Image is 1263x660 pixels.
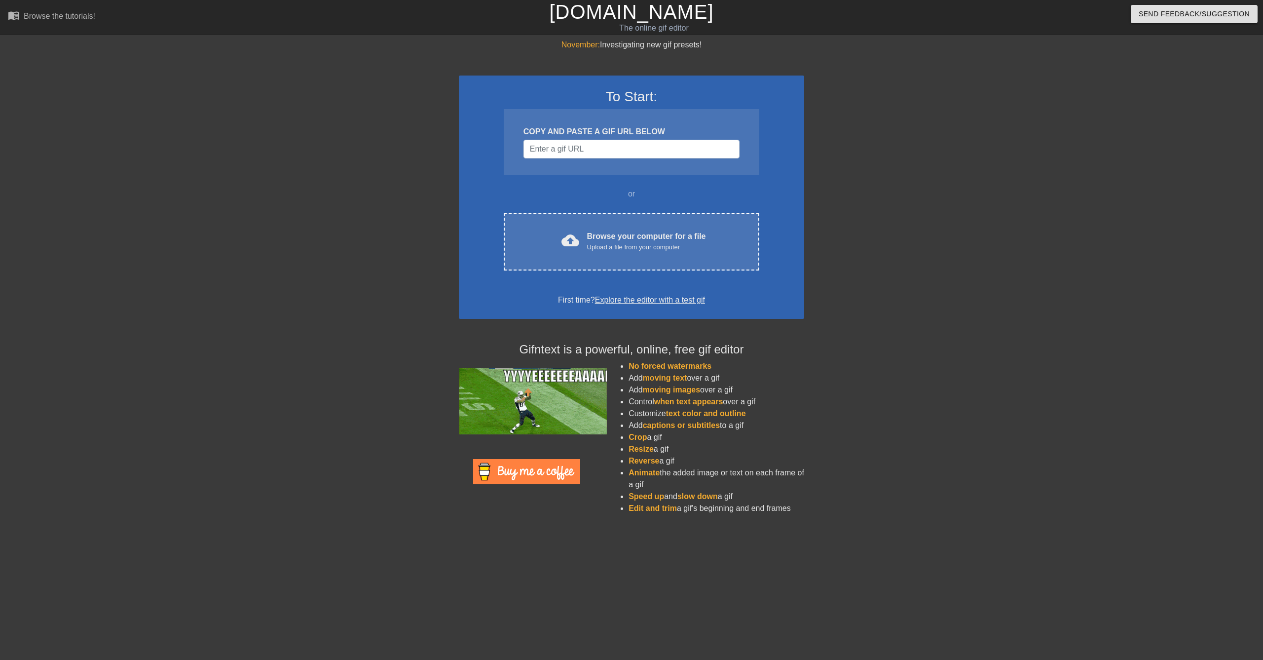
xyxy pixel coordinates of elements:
span: Send Feedback/Suggestion [1139,8,1250,20]
input: Username [523,140,740,158]
li: Add over a gif [629,372,804,384]
div: COPY AND PASTE A GIF URL BELOW [523,126,740,138]
span: when text appears [654,397,723,406]
button: Send Feedback/Suggestion [1131,5,1258,23]
span: Resize [629,445,654,453]
span: cloud_upload [561,232,579,249]
span: November: [561,40,600,49]
li: Add to a gif [629,420,804,431]
span: captions or subtitles [643,421,720,429]
li: Add over a gif [629,384,804,396]
div: Browse your computer for a file [587,231,706,252]
span: moving text [643,374,687,382]
li: a gif [629,431,804,443]
div: The online gif editor [426,22,882,34]
a: Explore the editor with a test gif [595,296,705,304]
a: [DOMAIN_NAME] [549,1,713,23]
span: Reverse [629,457,659,465]
div: Upload a file from your computer [587,242,706,252]
span: Animate [629,468,660,477]
li: Customize [629,408,804,420]
h3: To Start: [472,88,791,105]
span: Edit and trim [629,504,677,512]
span: moving images [643,386,700,394]
div: Investigating new gif presets! [459,39,804,51]
li: a gif [629,443,804,455]
img: football_small.gif [459,368,607,434]
span: Speed up [629,492,664,501]
li: the added image or text on each frame of a gif [629,467,804,491]
li: a gif [629,455,804,467]
div: or [484,188,779,200]
span: Crop [629,433,647,441]
span: No forced watermarks [629,362,711,370]
div: First time? [472,294,791,306]
li: Control over a gif [629,396,804,408]
h4: Gifntext is a powerful, online, free gif editor [459,343,804,357]
a: Browse the tutorials! [8,9,95,25]
span: menu_book [8,9,20,21]
img: Buy Me A Coffee [473,459,580,484]
li: and a gif [629,491,804,503]
li: a gif's beginning and end frames [629,503,804,514]
span: slow down [677,492,718,501]
div: Browse the tutorials! [24,12,95,20]
span: text color and outline [666,409,746,418]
